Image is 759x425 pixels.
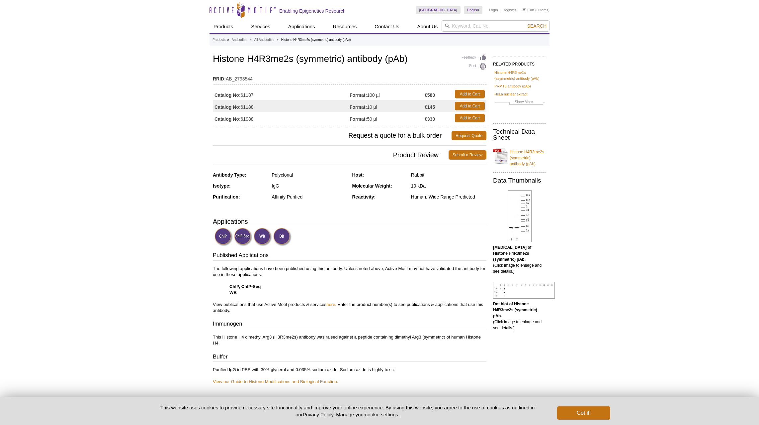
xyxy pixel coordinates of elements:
strong: ChIP, ChIP-Seq [229,284,261,289]
a: Products [210,20,237,33]
a: Print [462,63,486,70]
span: Search [527,23,547,29]
strong: €580 [425,92,435,98]
h2: Technical Data Sheet [493,129,546,141]
img: Histone H4R3me2s (symmetric) antibody (pAb) tested by Western blot. [508,190,532,242]
strong: Molecular Weight: [352,183,392,189]
b: Dot blot of Histone H4R3me2s (symmetric) pAb. [493,302,537,318]
a: Request Quote [452,131,486,140]
a: Contact Us [371,20,403,33]
strong: €330 [425,116,435,122]
li: (0 items) [523,6,549,14]
a: About Us [413,20,442,33]
a: here [326,302,335,307]
img: Dot Blot Validated [273,228,292,246]
button: Search [525,23,548,29]
a: Cart [523,8,534,12]
a: Histone H4R3me2a (asymmetric) antibody (pAb) [494,70,545,81]
a: Login [489,8,498,12]
strong: Catalog No: [214,92,241,98]
a: Register [502,8,516,12]
strong: Catalog No: [214,116,241,122]
td: AB_2793544 [213,72,486,82]
a: Add to Cart [455,90,485,98]
div: 10 kDa [411,183,486,189]
a: Antibodies [232,37,247,43]
li: | [500,6,501,14]
a: Services [247,20,274,33]
strong: €145 [425,104,435,110]
strong: Catalog No: [214,104,241,110]
a: [GEOGRAPHIC_DATA] [416,6,461,14]
strong: Purification: [213,194,240,200]
a: Add to Cart [455,102,485,110]
strong: WB [229,290,237,295]
li: Histone H4R3me2s (symmetric) antibody (pAb) [281,38,351,42]
p: (Click image to enlarge and see details.) [493,301,546,331]
a: Add to Cart [455,114,485,122]
a: Resources [329,20,361,33]
a: PRMT6 antibody (pAb) [494,83,531,89]
li: » [227,38,229,42]
p: (Click image to enlarge and see details.) [493,244,546,274]
div: Affinity Purified [272,194,347,200]
div: Polyclonal [272,172,347,178]
a: Show More [494,99,545,106]
h2: RELATED PRODUCTS [493,57,546,69]
h3: Applications [213,216,486,226]
button: Got it! [557,406,610,420]
img: Western Blot Validated [254,228,272,246]
a: Privacy Policy [303,412,333,417]
td: 50 µl [350,112,425,124]
h2: Enabling Epigenetics Research [279,8,346,14]
strong: Antibody Type: [213,172,246,178]
td: 61988 [213,112,350,124]
p: The following applications have been published using this antibody. Unless noted above, Active Mo... [213,266,486,314]
strong: Isotype: [213,183,231,189]
p: This website uses cookies to provide necessary site functionality and improve your online experie... [149,404,546,418]
td: 61188 [213,100,350,112]
a: English [464,6,482,14]
td: 100 µl [350,88,425,100]
h1: Histone H4R3me2s (symmetric) antibody (pAb) [213,54,486,65]
button: cookie settings [365,412,398,417]
a: Applications [284,20,319,33]
td: 10 µl [350,100,425,112]
strong: Format: [350,116,367,122]
a: Feedback [462,54,486,61]
span: Request a quote for a bulk order [213,131,452,140]
h3: Buffer [213,353,486,362]
a: Submit a Review [449,150,486,160]
a: Products [212,37,225,43]
li: » [250,38,252,42]
div: Human, Wide Range Predicted [411,194,486,200]
strong: Host: [352,172,364,178]
strong: Format: [350,104,367,110]
strong: Reactivity: [352,194,376,200]
div: Rabbit [411,172,486,178]
img: ChIP Validated [214,228,233,246]
td: 61187 [213,88,350,100]
h2: Data Thumbnails [493,178,546,184]
div: IgG [272,183,347,189]
a: HeLa nuclear extract [494,91,528,97]
b: [MEDICAL_DATA] of Histone H4R3me2s (symmetric) pAb. [493,245,532,262]
span: Product Review [213,150,449,160]
h3: Immunogen [213,320,486,329]
img: Histone H4R3me2s (symmetric) antibody (pAb) tested by dot blot analysis. [493,282,555,299]
strong: RRID: [213,76,226,82]
a: Histone H4R3me2s (symmetric) antibody (pAb) [493,145,546,167]
a: View our Guide to Histone Modifications and Biological Function. [213,379,338,384]
strong: Format: [350,92,367,98]
img: Your Cart [523,8,526,11]
a: All Antibodies [254,37,274,43]
h3: Published Applications [213,251,486,261]
input: Keyword, Cat. No. [442,20,549,32]
img: ChIP-Seq Validated [234,228,252,246]
p: This Histone H4 dimethyl Arg3 (H3R3me2s) antibody was raised against a peptide containing dimethy... [213,334,486,346]
li: » [277,38,279,42]
p: Purified IgG in PBS with 30% glycerol and 0.035% sodium azide. Sodium azide is highly toxic. [213,367,486,385]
